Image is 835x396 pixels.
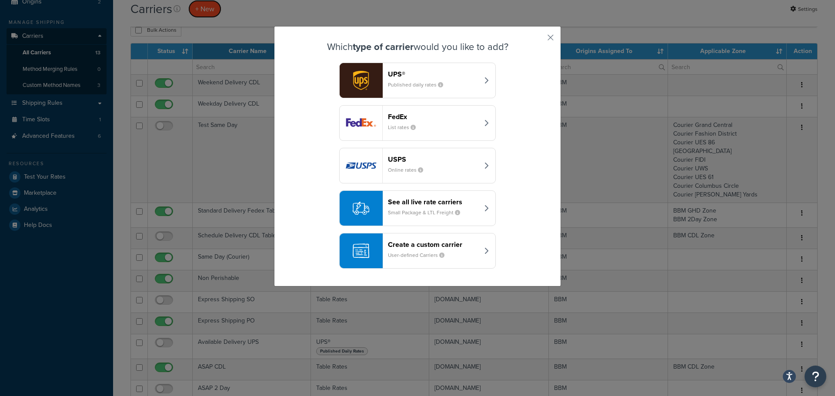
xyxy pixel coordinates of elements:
small: Small Package & LTL Freight [388,209,467,216]
header: UPS® [388,70,479,78]
button: Create a custom carrierUser-defined Carriers [339,233,496,269]
small: Published daily rates [388,81,450,89]
button: fedEx logoFedExList rates [339,105,496,141]
header: FedEx [388,113,479,121]
header: USPS [388,155,479,163]
img: ups logo [340,63,382,98]
header: See all live rate carriers [388,198,479,206]
button: See all live rate carriersSmall Package & LTL Freight [339,190,496,226]
img: icon-carrier-custom-c93b8a24.svg [353,243,369,259]
button: ups logoUPS®Published daily rates [339,63,496,98]
small: User-defined Carriers [388,251,451,259]
small: List rates [388,123,423,131]
h3: Which would you like to add? [296,42,539,52]
small: Online rates [388,166,430,174]
img: usps logo [340,148,382,183]
img: fedEx logo [340,106,382,140]
img: icon-carrier-liverate-becf4550.svg [353,200,369,216]
header: Create a custom carrier [388,240,479,249]
button: usps logoUSPSOnline rates [339,148,496,183]
button: Open Resource Center [805,366,826,387]
strong: type of carrier [353,40,414,54]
